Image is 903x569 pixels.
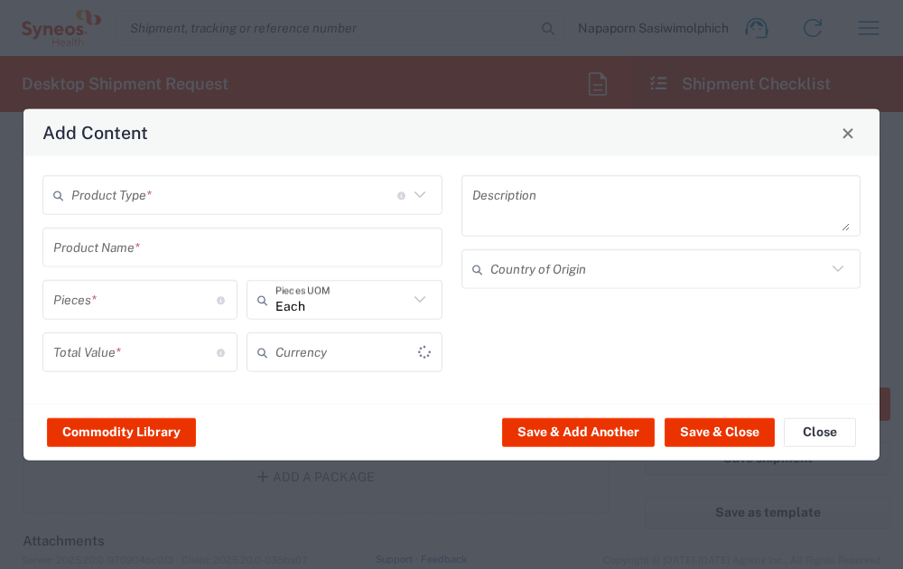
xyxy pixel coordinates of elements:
button: Close [784,417,856,446]
button: Commodity Library [47,417,196,446]
button: Save & Close [665,417,775,446]
h4: Add Content [42,119,148,145]
button: Close [835,120,861,145]
button: Save & Add Another [502,417,655,446]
